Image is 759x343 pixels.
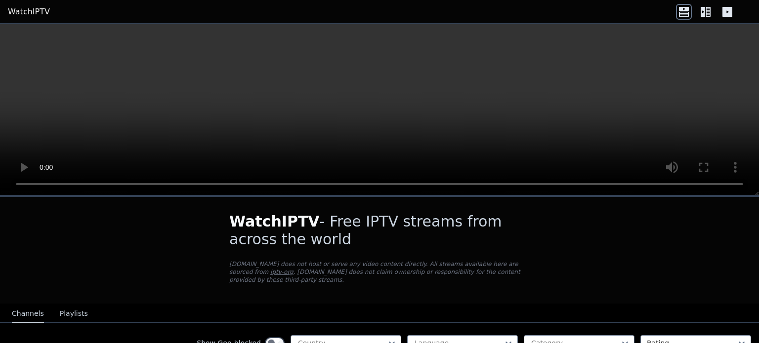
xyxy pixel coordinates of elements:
[8,6,50,18] a: WatchIPTV
[229,213,530,248] h1: - Free IPTV streams from across the world
[229,260,530,284] p: [DOMAIN_NAME] does not host or serve any video content directly. All streams available here are s...
[270,268,294,275] a: iptv-org
[60,305,88,323] button: Playlists
[12,305,44,323] button: Channels
[229,213,320,230] span: WatchIPTV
